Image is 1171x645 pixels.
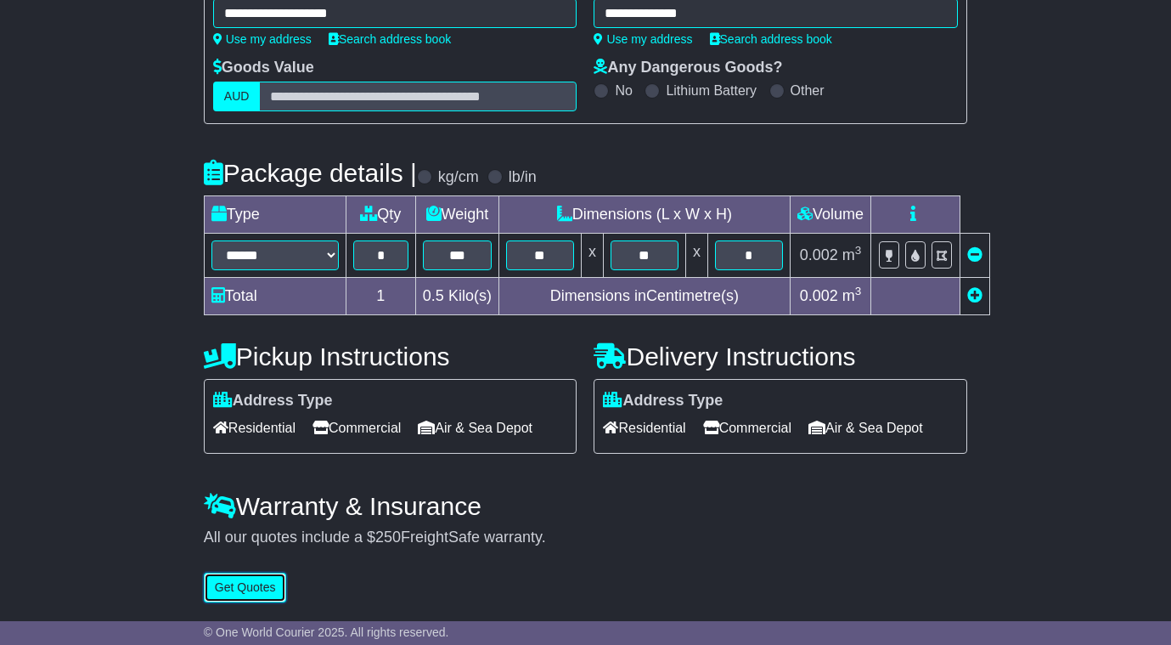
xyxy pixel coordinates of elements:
[204,159,417,187] h4: Package details |
[581,234,603,278] td: x
[213,82,261,111] label: AUD
[594,59,782,77] label: Any Dangerous Goods?
[204,573,287,603] button: Get Quotes
[594,342,967,371] h4: Delivery Instructions
[204,196,346,234] td: Type
[375,529,401,546] span: 250
[666,82,757,99] label: Lithium Battery
[710,32,832,46] a: Search address book
[204,625,449,639] span: © One World Courier 2025. All rights reserved.
[509,168,537,187] label: lb/in
[346,278,415,315] td: 1
[791,82,825,99] label: Other
[800,246,838,263] span: 0.002
[415,196,498,234] td: Weight
[685,234,707,278] td: x
[423,287,444,304] span: 0.5
[213,415,296,441] span: Residential
[703,415,791,441] span: Commercial
[615,82,632,99] label: No
[312,415,401,441] span: Commercial
[808,415,923,441] span: Air & Sea Depot
[800,287,838,304] span: 0.002
[415,278,498,315] td: Kilo(s)
[855,285,862,297] sup: 3
[204,342,577,371] h4: Pickup Instructions
[204,529,967,547] div: All our quotes include a $ FreightSafe warranty.
[329,32,451,46] a: Search address book
[603,392,723,410] label: Address Type
[603,415,685,441] span: Residential
[213,32,312,46] a: Use my address
[790,196,870,234] td: Volume
[438,168,479,187] label: kg/cm
[498,196,790,234] td: Dimensions (L x W x H)
[204,492,967,520] h4: Warranty & Insurance
[213,59,314,77] label: Goods Value
[967,246,982,263] a: Remove this item
[418,415,532,441] span: Air & Sea Depot
[594,32,692,46] a: Use my address
[855,244,862,257] sup: 3
[204,278,346,315] td: Total
[346,196,415,234] td: Qty
[967,287,982,304] a: Add new item
[213,392,333,410] label: Address Type
[498,278,790,315] td: Dimensions in Centimetre(s)
[842,287,862,304] span: m
[842,246,862,263] span: m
